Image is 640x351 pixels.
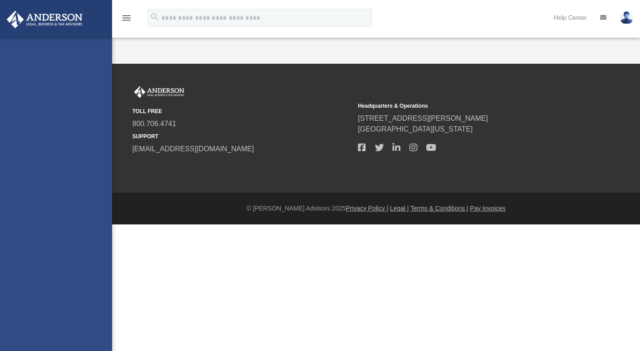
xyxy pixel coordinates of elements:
[112,204,640,213] div: © [PERSON_NAME] Advisors 2025
[121,17,132,23] a: menu
[620,11,633,24] img: User Pic
[132,120,176,127] a: 800.706.4741
[358,102,577,110] small: Headquarters & Operations
[121,13,132,23] i: menu
[150,12,160,22] i: search
[358,114,488,122] a: [STREET_ADDRESS][PERSON_NAME]
[358,125,473,133] a: [GEOGRAPHIC_DATA][US_STATE]
[470,205,505,212] a: Pay Invoices
[410,205,468,212] a: Terms & Conditions |
[132,86,186,98] img: Anderson Advisors Platinum Portal
[132,107,352,115] small: TOLL FREE
[132,145,254,153] a: [EMAIL_ADDRESS][DOMAIN_NAME]
[132,132,352,140] small: SUPPORT
[390,205,409,212] a: Legal |
[346,205,388,212] a: Privacy Policy |
[4,11,85,28] img: Anderson Advisors Platinum Portal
